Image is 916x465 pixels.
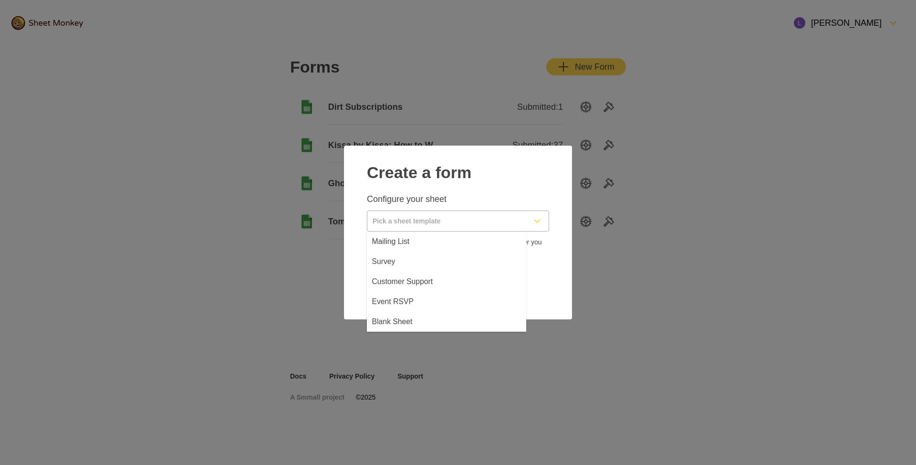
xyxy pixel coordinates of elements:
[367,211,549,232] button: Pick a sheet template
[367,157,549,182] h2: Create a form
[373,329,419,340] span: Blank Sheet
[373,237,416,249] span: Mailing List
[367,211,526,231] input: Pick a sheet template
[531,215,543,227] svg: FormDown
[373,260,399,272] span: Survey
[373,283,442,295] span: Customer Support
[373,306,420,317] span: Event RSVP
[367,193,549,205] p: Configure your sheet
